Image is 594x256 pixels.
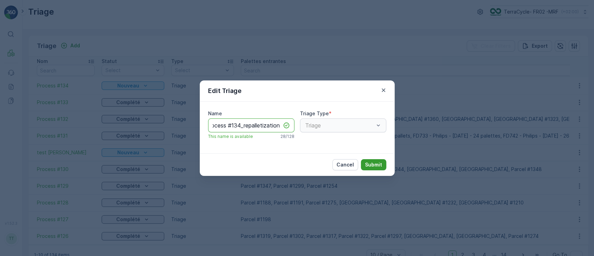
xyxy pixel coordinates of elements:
label: Triage Type [300,110,329,116]
button: Submit [361,159,386,170]
label: Name [208,110,222,116]
p: Cancel [336,161,354,168]
p: 28 / 128 [280,134,294,139]
button: Cancel [332,159,358,170]
p: Edit Triage [208,86,241,96]
span: This name is available [208,134,253,139]
p: Submit [365,161,382,168]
